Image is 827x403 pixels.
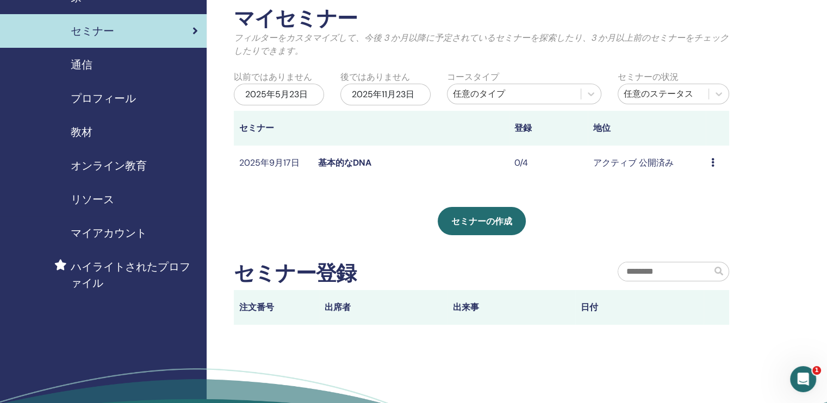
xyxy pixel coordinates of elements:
span: オンライン教育 [71,158,147,174]
span: マイアカウント [71,225,147,241]
label: セミナーの状況 [618,71,679,84]
span: プロフィール [71,90,136,106]
span: セミナーの作成 [451,216,512,227]
th: 日付 [575,290,704,325]
th: 出席者 [319,290,447,325]
div: 2025年11月23日 [340,84,431,105]
span: ハイライトされたプロファイル [71,259,198,291]
span: 通信 [71,56,92,73]
th: 注文番号 [234,290,319,325]
td: 0/4 [509,146,588,181]
th: 地位 [588,111,706,146]
th: セミナー [234,111,313,146]
p: フィルターをカスタマイズして、今後 3 か月以降に予定されているセミナーを探索したり、3 か月以上前のセミナーをチェックしたりできます。 [234,32,729,58]
h2: マイセミナー [234,7,729,32]
label: コースタイプ [447,71,499,84]
span: 教材 [71,124,92,140]
h2: セミナー登録 [234,261,356,286]
div: 2025年5月23日 [234,84,324,105]
a: 基本的なDNA [318,157,371,168]
a: セミナーの作成 [438,207,526,235]
div: 任意のステータス [624,87,703,100]
th: 登録 [509,111,588,146]
td: アクティブ 公開済み [588,146,706,181]
label: 以前ではありません [234,71,312,84]
div: 任意のタイプ [453,87,575,100]
td: 2025年9月17日 [234,146,313,181]
span: リソース [71,191,114,207]
iframe: Intercom live chat [790,366,816,392]
label: 後ではありません [340,71,410,84]
span: セミナー [71,23,114,39]
th: 出来事 [447,290,576,325]
span: 1 [812,366,821,375]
